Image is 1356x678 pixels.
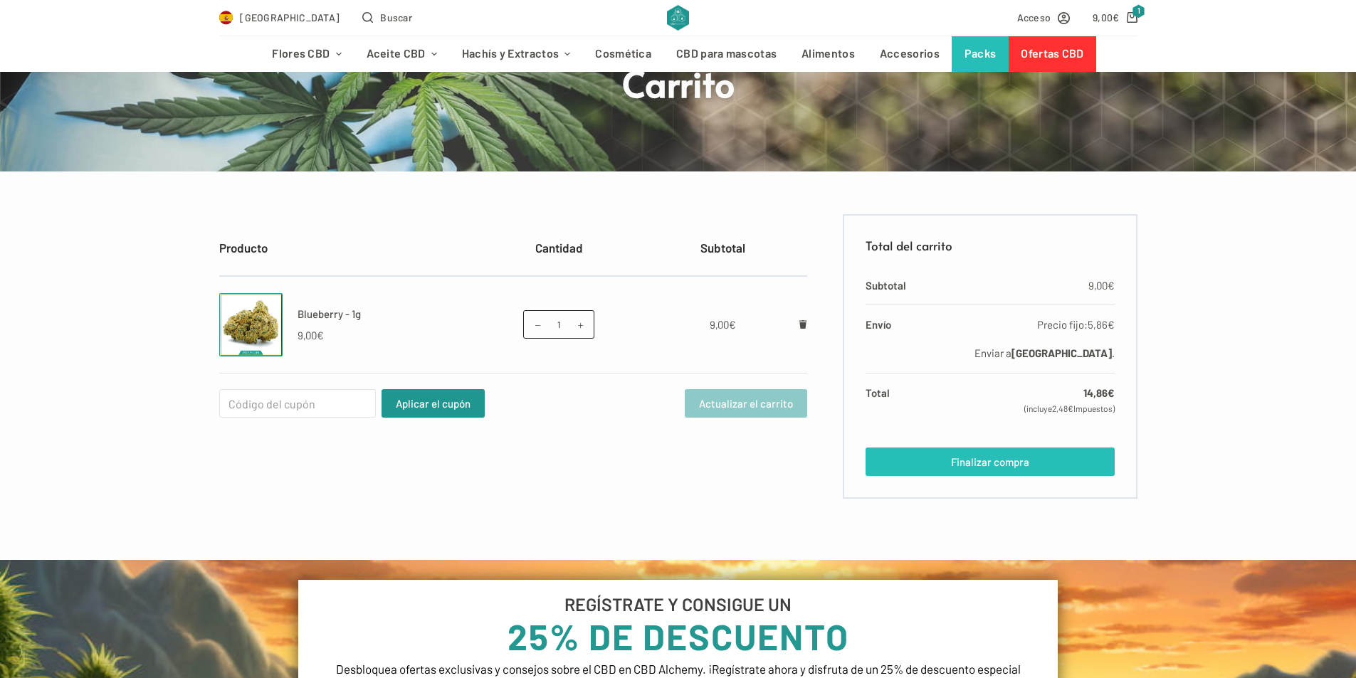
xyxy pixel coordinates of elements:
[583,36,664,72] a: Cosmética
[1068,403,1073,413] span: €
[1113,11,1119,23] span: €
[219,219,464,276] th: Producto
[1093,9,1137,26] a: Carro de compra
[1011,346,1112,359] strong: [GEOGRAPHIC_DATA]
[449,36,583,72] a: Hachís y Extractos
[329,618,1027,654] h3: 25% DE DESCUENTO
[867,36,952,72] a: Accesorios
[1009,36,1096,72] a: Ofertas CBD
[1017,9,1051,26] span: Acceso
[710,318,736,331] bdi: 9,00
[667,5,689,31] img: CBD Alchemy
[298,307,361,320] a: Blueberry - 1g
[952,36,1009,72] a: Packs
[1088,318,1115,331] bdi: 5,86
[380,9,412,26] span: Buscar
[219,389,376,418] input: Código del cupón
[866,266,927,305] th: Subtotal
[866,447,1114,476] a: Finalizar compra
[1093,11,1120,23] bdi: 9,00
[219,9,340,26] a: Select Country
[789,36,868,72] a: Alimentos
[866,305,927,374] th: Envío
[664,36,789,72] a: CBD para mascotas
[219,11,233,25] img: ES Flag
[1052,403,1073,413] span: 2,48
[317,329,324,341] span: €
[934,402,1114,416] small: (incluye Impuestos)
[523,310,594,339] input: Cantidad de productos
[1132,4,1145,18] span: 1
[382,389,485,418] button: Aplicar el cupón
[411,60,945,106] h1: Carrito
[1108,386,1115,399] span: €
[354,36,449,72] a: Aceite CBD
[298,329,324,341] bdi: 9,00
[729,318,736,331] span: €
[1017,9,1071,26] a: Acceso
[934,316,1114,334] label: Precio fijo:
[866,237,1114,255] h2: Total del carrito
[866,373,927,426] th: Total
[1083,386,1115,399] bdi: 14,86
[685,389,807,418] button: Actualizar el carrito
[362,9,412,26] button: Abrir formulario de búsqueda
[260,36,1096,72] nav: Menú de cabecera
[260,36,354,72] a: Flores CBD
[1088,279,1115,292] bdi: 9,00
[799,318,807,331] a: Eliminar Blueberry - 1g del carrito
[240,9,340,26] span: [GEOGRAPHIC_DATA]
[329,595,1027,613] h6: REGÍSTRATE Y CONSIGUE UN
[1108,279,1115,292] span: €
[463,219,654,276] th: Cantidad
[654,219,791,276] th: Subtotal
[1108,318,1115,331] span: €
[934,344,1114,362] p: Enviar a .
